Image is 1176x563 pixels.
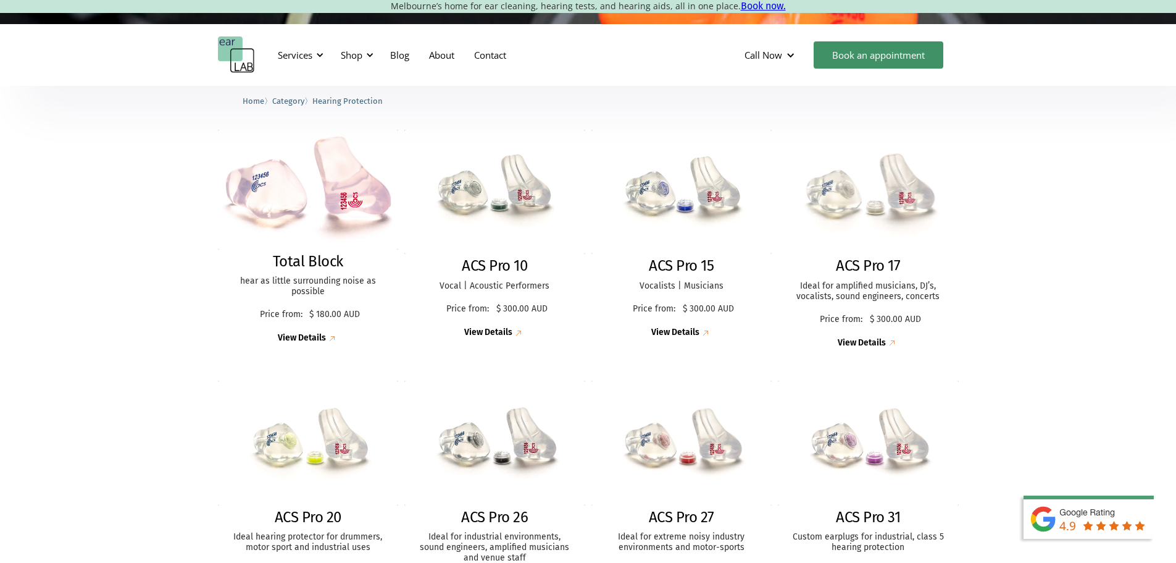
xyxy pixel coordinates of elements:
[272,95,304,106] a: Category
[312,96,383,106] span: Hearing Protection
[778,130,959,349] a: ACS Pro 17ACS Pro 17Ideal for amplified musicians, DJ’s, vocalists, sound engineers, concertsPric...
[272,96,304,106] span: Category
[218,130,399,345] a: Total BlockTotal Blockhear as little surrounding noise as possiblePrice from:$ 180.00 AUDView Det...
[604,281,760,292] p: Vocalists | Musicians
[278,333,326,344] div: View Details
[790,532,946,553] p: Custom earplugs for industrial, class 5 hearing protection
[591,130,772,339] a: ACS Pro 15ACS Pro 15Vocalists | MusiciansPrice from:$ 300.00 AUDView Details
[230,532,386,553] p: Ideal hearing protector for drummers, motor sport and industrial uses
[243,95,264,106] a: Home
[836,509,900,527] h2: ACS Pro 31
[270,36,327,74] div: Services
[651,328,699,338] div: View Details
[230,276,386,297] p: hear as little surrounding noise as possible
[272,95,312,108] li: 〉
[243,96,264,106] span: Home
[464,328,512,338] div: View Details
[218,381,399,505] img: ACS Pro 20
[870,315,921,325] p: $ 300.00 AUD
[628,304,680,315] p: Price from:
[275,509,341,527] h2: ACS Pro 20
[769,124,967,260] img: ACS Pro 17
[256,310,306,320] p: Price from:
[309,310,360,320] p: $ 180.00 AUD
[312,95,383,106] a: Hearing Protection
[815,315,867,325] p: Price from:
[404,381,585,505] img: ACS Pro 26
[496,304,548,315] p: $ 300.00 AUD
[273,253,343,271] h2: Total Block
[790,281,946,302] p: Ideal for amplified musicians, DJ’s, vocalists, sound engineers, concerts
[735,36,807,74] div: Call Now
[836,257,900,275] h2: ACS Pro 17
[333,36,377,74] div: Shop
[464,37,516,73] a: Contact
[442,304,493,315] p: Price from:
[218,130,399,250] img: Total Block
[778,381,959,505] img: ACS Pro 31
[744,49,782,61] div: Call Now
[404,130,585,254] img: ACS Pro 10
[341,49,362,61] div: Shop
[417,281,573,292] p: Vocal | Acoustic Performers
[462,257,527,275] h2: ACS Pro 10
[380,37,419,73] a: Blog
[243,95,272,108] li: 〉
[683,304,734,315] p: $ 300.00 AUD
[814,41,943,69] a: Book an appointment
[649,257,714,275] h2: ACS Pro 15
[591,130,772,254] img: ACS Pro 15
[404,130,585,339] a: ACS Pro 10ACS Pro 10Vocal | Acoustic PerformersPrice from:$ 300.00 AUDView Details
[419,37,464,73] a: About
[218,36,255,74] a: home
[838,338,886,349] div: View Details
[278,49,312,61] div: Services
[461,509,528,527] h2: ACS Pro 26
[604,532,760,553] p: Ideal for extreme noisy industry environments and motor-sports
[649,509,714,527] h2: ACS Pro 27
[417,532,573,563] p: Ideal for industrial environments, sound engineers, amplified musicians and venue staff
[591,381,772,505] img: ACS Pro 27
